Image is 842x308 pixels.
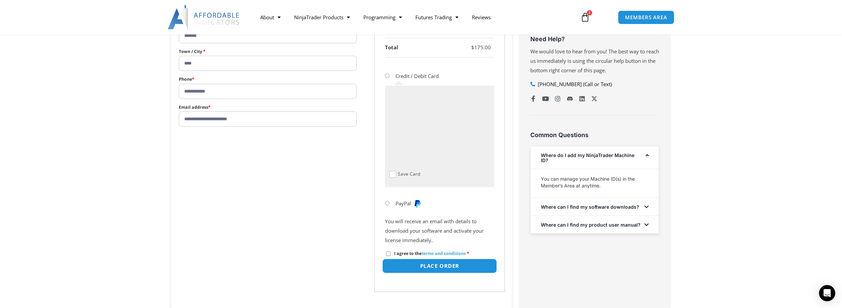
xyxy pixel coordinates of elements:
[465,9,498,25] a: Reviews
[531,216,659,233] div: Where can I find my product user manual?
[541,204,639,210] a: Where can I find my software downloads?
[618,10,674,24] a: MEMBERS AREA
[382,259,497,273] button: Place order
[471,44,491,51] bdi: 175.00
[531,146,659,169] div: Where do I add my NinjaTrader Machine ID?
[179,47,357,56] label: Town / City
[398,171,420,178] label: Save Card
[395,200,422,207] label: PayPal
[467,251,469,256] abbr: required
[179,103,357,111] label: Email address
[179,75,357,83] label: Phone
[388,89,488,169] iframe: Secure payment input frame
[394,251,466,256] span: I agree to the
[385,217,494,245] p: You will receive an email with details to download your software and activate your license immedi...
[541,152,634,163] a: Where do I add my NinjaTrader Machine ID?
[531,169,659,198] div: Where do I add my NinjaTrader Machine ID?
[409,9,465,25] a: Futures Trading
[530,48,659,74] span: We would love to hear from you! The best way to reach us immediately is using the circular help b...
[625,15,667,20] span: MEMBERS AREA
[587,10,592,16] span: 1
[570,7,600,27] a: 1
[168,5,240,29] img: LogoAI | Affordable Indicators – NinjaTrader
[395,73,439,79] label: Credit / Debit Card
[541,222,641,228] a: Where can I find my product user manual?
[254,9,573,25] nav: Menu
[531,198,659,215] div: Where can I find my software downloads?
[386,252,390,256] input: I agree to theterms and conditions *
[530,131,659,139] h3: Common Questions
[422,251,466,256] a: terms and conditions
[819,285,835,301] div: Open Intercom Messenger
[413,200,422,208] img: PayPal
[541,176,649,189] p: You can manage your Machine ID(s) in the Member’s Area at anytime.
[357,9,409,25] a: Programming
[287,9,357,25] a: NinjaTrader Products
[385,44,398,51] strong: Total
[471,44,474,51] span: $
[254,9,287,25] a: About
[530,35,659,43] h3: Need Help?
[536,80,612,89] span: [PHONE_NUMBER] (Call or Text)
